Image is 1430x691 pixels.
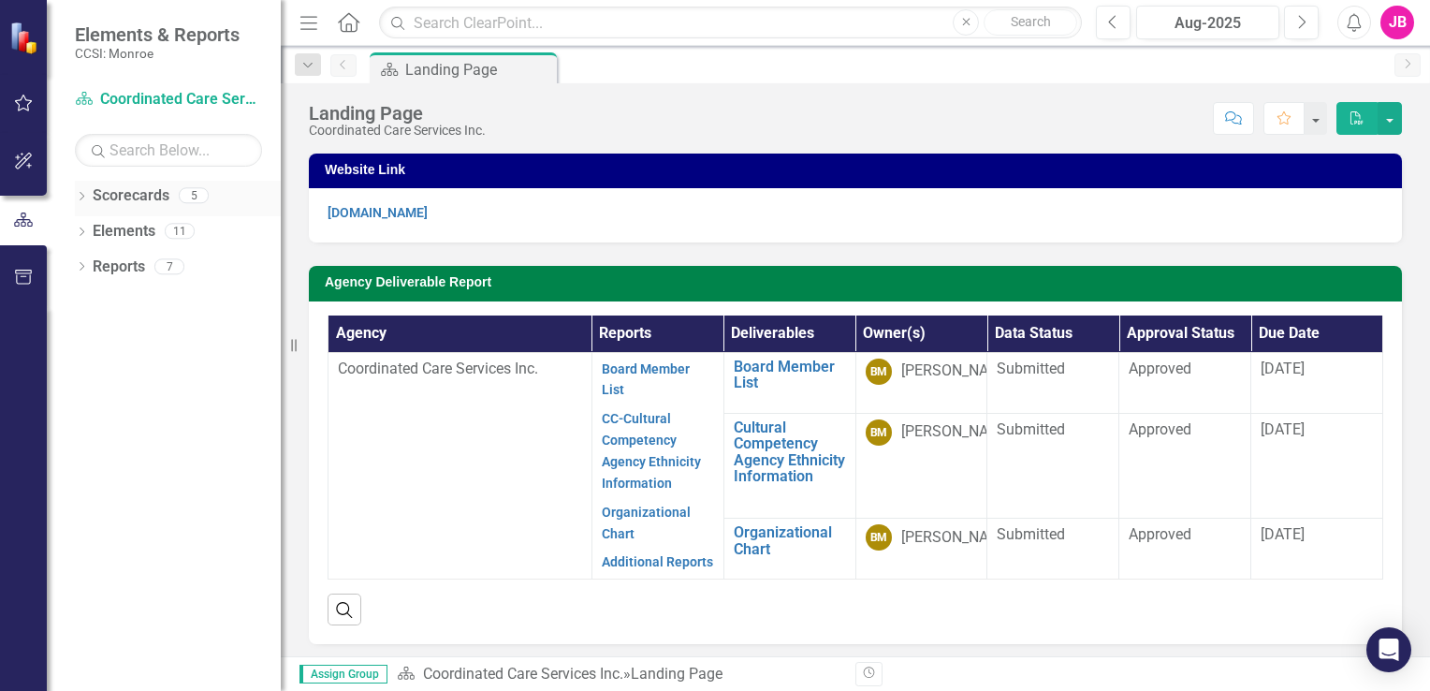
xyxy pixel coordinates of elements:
td: Double-Click to Edit [1119,519,1251,580]
a: Scorecards [93,185,169,207]
a: Organizational Chart [734,524,846,557]
div: Landing Page [405,58,552,81]
span: Approved [1129,420,1191,438]
div: » [397,664,841,685]
div: 11 [165,224,195,240]
div: BM [866,524,892,551]
td: Double-Click to Edit Right Click for Context Menu [723,352,855,413]
span: Approved [1129,360,1191,377]
td: Double-Click to Edit [987,519,1119,580]
a: Organizational Chart [602,505,691,541]
span: Submitted [997,420,1065,438]
span: Elements & Reports [75,23,240,46]
div: [PERSON_NAME] [901,527,1014,549]
a: Reports [93,257,145,278]
a: Coordinated Care Services Inc. [423,665,623,683]
td: Double-Click to Edit [1119,352,1251,413]
button: Aug-2025 [1136,6,1279,39]
td: Double-Click to Edit [987,413,1119,519]
span: [DATE] [1261,525,1305,543]
input: Search ClearPoint... [379,7,1082,39]
span: Submitted [997,360,1065,377]
span: Search [1011,14,1051,29]
a: [DOMAIN_NAME] [328,205,428,220]
h3: Website Link [325,163,1393,177]
td: Double-Click to Edit [1119,413,1251,519]
a: Coordinated Care Services Inc. [75,89,262,110]
td: Double-Click to Edit [987,352,1119,413]
span: [DATE] [1261,360,1305,377]
div: [PERSON_NAME] [901,421,1014,443]
a: Board Member List [734,359,846,391]
div: 5 [179,188,209,204]
small: CCSI: Monroe [75,46,240,61]
a: CC-Cultural Competency Agency Ethnicity Information [602,411,701,491]
p: Coordinated Care Services Inc. [338,359,582,380]
div: Landing Page [631,665,722,683]
button: Search [984,9,1077,36]
a: Cultural Competency Agency Ethnicity Information [734,419,846,485]
h3: Agency Deliverable Report [325,275,1393,289]
td: Double-Click to Edit Right Click for Context Menu [723,519,855,580]
span: Approved [1129,525,1191,543]
input: Search Below... [75,134,262,167]
span: Submitted [997,525,1065,543]
img: ClearPoint Strategy [9,21,42,53]
a: Board Member List [602,361,690,398]
div: [PERSON_NAME] [901,360,1014,382]
div: BM [866,359,892,385]
span: [DATE] [1261,420,1305,438]
div: Aug-2025 [1143,12,1273,35]
div: 7 [154,258,184,274]
span: Assign Group [299,665,387,684]
div: Coordinated Care Services Inc. [309,124,486,138]
a: Elements [93,221,155,243]
div: BM [866,419,892,446]
td: Double-Click to Edit Right Click for Context Menu [723,413,855,519]
a: Additional Reports [602,554,713,569]
button: JB [1380,6,1414,39]
div: Open Intercom Messenger [1366,627,1411,672]
div: Landing Page [309,103,486,124]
